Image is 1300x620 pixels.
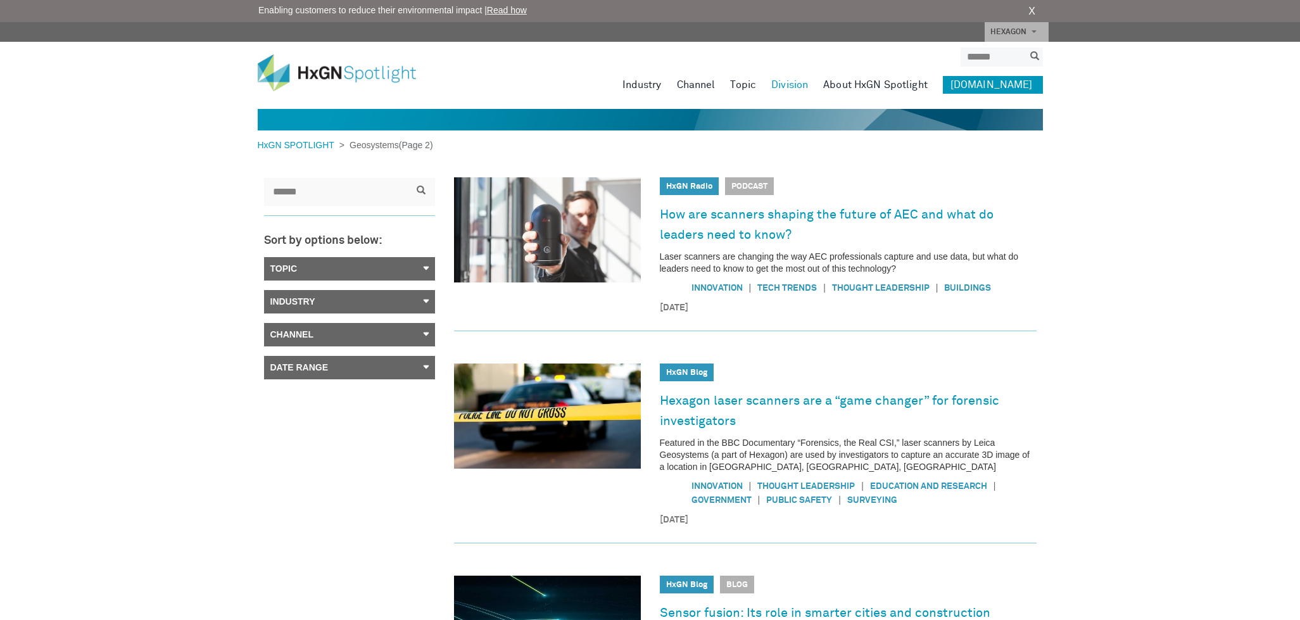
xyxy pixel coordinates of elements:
[660,205,1037,246] a: How are scanners shaping the future of AEC and what do leaders need to know?
[757,284,817,293] a: Tech Trends
[344,140,399,150] span: Geosystems
[666,581,707,589] a: HxGN Blog
[622,76,662,94] a: Industry
[660,391,1037,432] a: Hexagon laser scanners are a “game changer” for forensic investigators
[730,76,756,94] a: Topic
[720,576,754,593] span: Blog
[832,284,930,293] a: Thought Leadership
[944,284,991,293] a: Buildings
[264,323,435,346] a: Channel
[454,177,641,282] img: How are scanners shaping the future of AEC and what do leaders need to know?
[817,281,832,294] span: |
[743,479,758,493] span: |
[454,364,641,469] img: Hexagon laser scanners are a “game changer” for forensic investigators
[752,493,767,507] span: |
[691,284,743,293] a: Innovation
[258,4,527,17] span: Enabling customers to reduce their environmental impact |
[766,496,832,505] a: Public safety
[743,281,758,294] span: |
[264,290,435,313] a: Industry
[258,139,433,152] div: > (Page 2)
[985,22,1049,42] a: HEXAGON
[264,257,435,281] a: Topic
[264,235,435,248] h3: Sort by options below:
[823,76,928,94] a: About HxGN Spotlight
[660,514,1037,527] time: [DATE]
[1028,4,1035,19] a: X
[832,493,847,507] span: |
[987,479,1002,493] span: |
[943,76,1043,94] a: [DOMAIN_NAME]
[258,54,435,91] img: HxGN Spotlight
[487,5,527,15] a: Read how
[666,182,712,191] a: HxGN Radio
[264,356,435,379] a: Date Range
[258,140,339,150] a: HxGN SPOTLIGHT
[847,496,897,505] a: Surveying
[691,496,752,505] a: Government
[771,76,808,94] a: Division
[725,177,774,195] span: Podcast
[660,301,1037,315] time: [DATE]
[757,482,855,491] a: Thought Leadership
[855,479,870,493] span: |
[930,281,945,294] span: |
[660,251,1037,275] p: Laser scanners are changing the way AEC professionals capture and use data, but what do leaders n...
[691,482,743,491] a: Innovation
[660,437,1037,473] p: Featured in the BBC Documentary “Forensics, the Real CSI,” laser scanners by Leica Geosystems (a ...
[666,369,707,377] a: HxGN Blog
[677,76,716,94] a: Channel
[870,482,987,491] a: Education and research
